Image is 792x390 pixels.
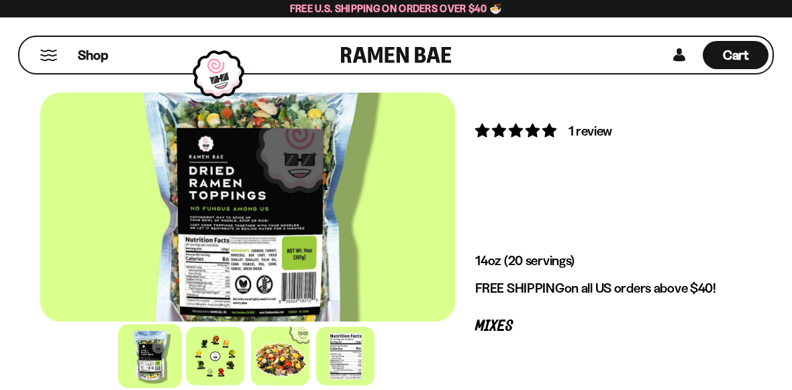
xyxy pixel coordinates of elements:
p: Mixes [475,320,732,333]
span: 5.00 stars [475,122,559,139]
span: Free U.S. Shipping on Orders over $40 🍜 [290,2,503,15]
strong: FREE SHIPPING [475,280,564,296]
span: 1 review [568,123,613,139]
span: Shop [78,46,108,64]
a: Cart [703,37,769,73]
span: Cart [723,47,749,63]
a: Shop [78,41,108,69]
p: 14oz (20 servings) [475,252,732,269]
button: Mobile Menu Trigger [40,50,58,61]
p: on all US orders above $40! [475,280,732,297]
